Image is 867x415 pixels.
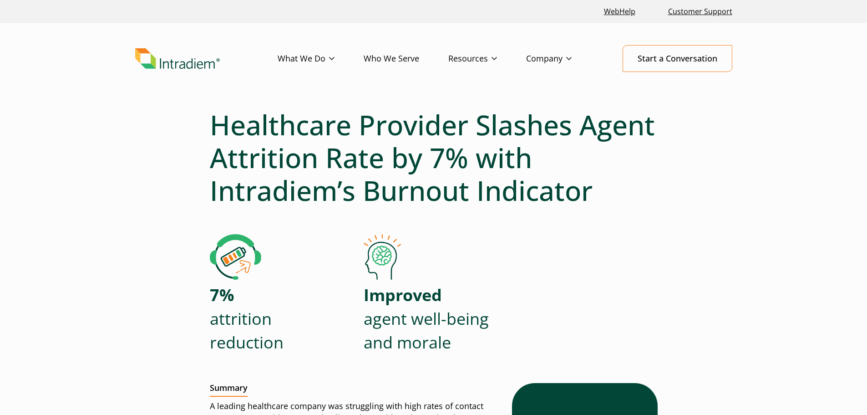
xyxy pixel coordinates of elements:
a: Resources [448,46,526,72]
img: Intradiem [135,48,220,69]
a: Start a Conversation [623,45,732,72]
p: attrition reduction [210,283,284,354]
a: Customer Support [664,2,736,21]
p: agent well-being and morale [364,283,489,354]
a: Link opens in a new window [600,2,639,21]
a: Who We Serve [364,46,448,72]
h1: Healthcare Provider Slashes Agent Attrition Rate by 7% with Intradiem’s Burnout Indicator [210,108,658,207]
strong: 7% [210,284,234,306]
a: Link to homepage of Intradiem [135,48,278,69]
strong: Improved [364,284,442,306]
a: What We Do [278,46,364,72]
a: Company [526,46,601,72]
h2: Summary [210,383,248,397]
